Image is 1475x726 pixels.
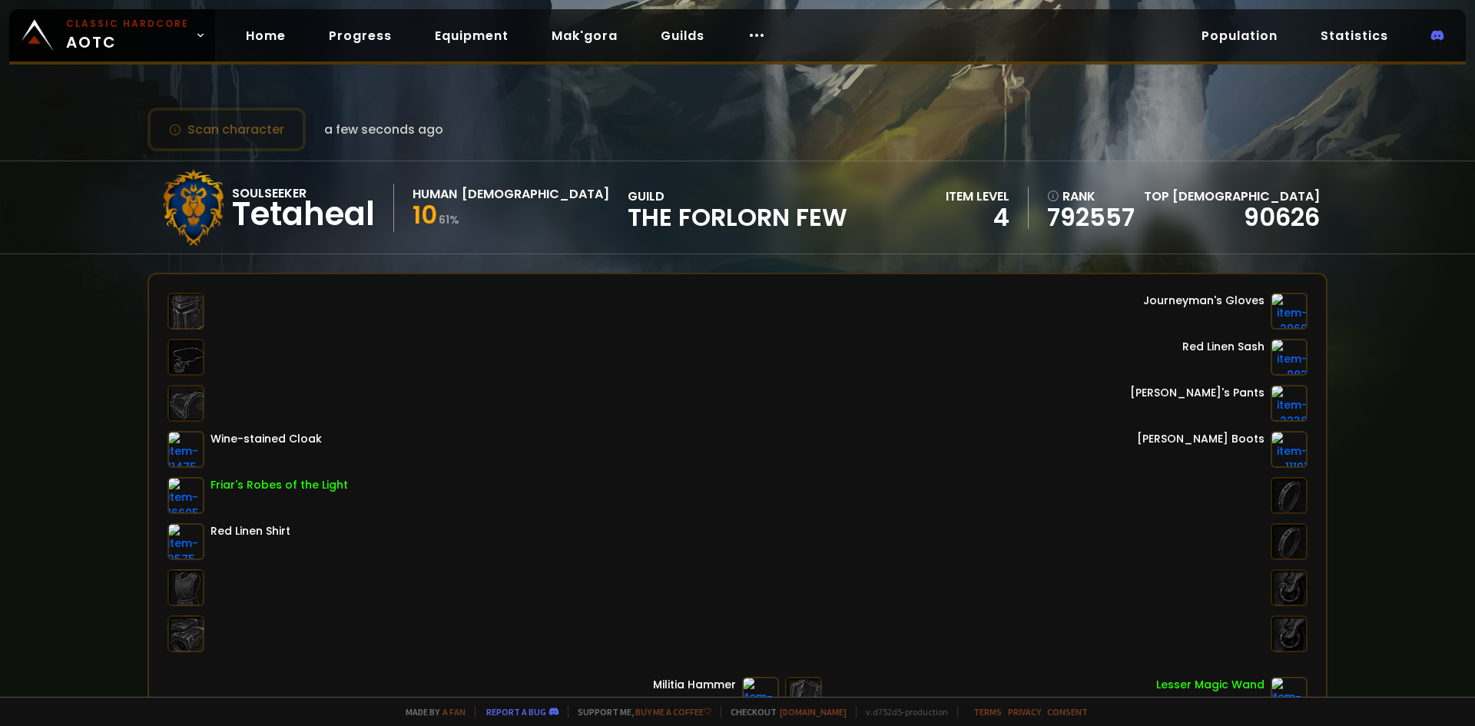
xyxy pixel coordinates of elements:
[1189,20,1290,51] a: Population
[1143,293,1265,309] div: Journeyman's Gloves
[1137,431,1265,447] div: [PERSON_NAME] Boots
[1047,206,1135,229] a: 792557
[946,206,1009,229] div: 4
[210,523,290,539] div: Red Linen Shirt
[648,20,717,51] a: Guilds
[568,706,711,718] span: Support me,
[1271,339,1308,376] img: item-983
[462,184,609,204] div: [DEMOGRAPHIC_DATA]
[1130,385,1265,401] div: [PERSON_NAME]'s Pants
[1271,293,1308,330] img: item-2960
[147,108,306,151] button: Scan character
[628,187,847,229] div: guild
[721,706,847,718] span: Checkout
[66,17,189,31] small: Classic Hardcore
[317,20,404,51] a: Progress
[1182,339,1265,355] div: Red Linen Sash
[780,706,847,718] a: [DOMAIN_NAME]
[413,184,457,204] div: Human
[742,677,779,714] img: item-5580
[66,17,189,54] span: AOTC
[1047,706,1088,718] a: Consent
[1156,677,1265,693] div: Lesser Magic Wand
[946,187,1009,206] div: item level
[1172,187,1320,205] span: [DEMOGRAPHIC_DATA]
[973,706,1002,718] a: Terms
[210,431,322,447] div: Wine-stained Cloak
[635,706,711,718] a: Buy me a coffee
[167,431,204,468] img: item-11475
[1244,200,1320,234] a: 90626
[628,206,847,229] span: The Forlorn Few
[167,477,204,514] img: item-16605
[653,677,736,693] div: Militia Hammer
[232,184,375,203] div: Soulseeker
[210,477,348,493] div: Friar's Robes of the Light
[413,197,437,232] span: 10
[232,203,375,226] div: Tetaheal
[1271,385,1308,422] img: item-2238
[539,20,630,51] a: Mak'gora
[1008,706,1041,718] a: Privacy
[324,120,443,139] span: a few seconds ago
[439,212,459,227] small: 61 %
[234,20,298,51] a: Home
[1271,431,1308,468] img: item-11191
[486,706,546,718] a: Report a bug
[1308,20,1400,51] a: Statistics
[167,523,204,560] img: item-2575
[1271,677,1308,714] img: item-11287
[9,9,215,61] a: Classic HardcoreAOTC
[442,706,466,718] a: a fan
[1047,187,1135,206] div: rank
[396,706,466,718] span: Made by
[856,706,948,718] span: v. d752d5 - production
[423,20,521,51] a: Equipment
[1144,187,1320,206] div: Top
